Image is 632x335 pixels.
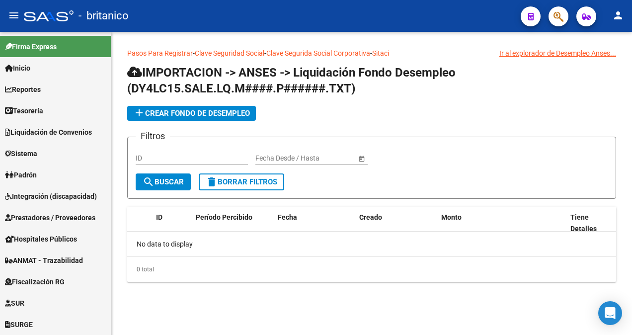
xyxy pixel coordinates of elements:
[127,232,616,256] div: No data to display
[598,301,622,325] div: Open Intercom Messenger
[5,127,92,138] span: Liquidación de Convenios
[206,176,218,188] mat-icon: delete
[199,173,284,190] button: Borrar Filtros
[127,49,193,57] a: Pasos Para Registrar
[359,213,382,221] span: Creado
[441,213,462,221] span: Monto
[355,207,437,240] datatable-header-cell: Creado
[127,106,256,121] button: Crear Fondo de Desempleo
[5,191,97,202] span: Integración (discapacidad)
[5,255,83,266] span: ANMAT - Trazabilidad
[206,177,277,186] span: Borrar Filtros
[152,207,192,240] datatable-header-cell: ID
[5,105,43,116] span: Tesorería
[570,213,597,233] span: Tiene Detalles
[79,5,129,27] span: - britanico
[127,66,456,95] span: IMPORTACION -> ANSES -> Liquidación Fondo Desempleo (DY4LC15.SALE.LQ.M####.P######.TXT)
[499,48,616,59] div: Ir al explorador de Desempleo Anses...
[5,234,77,245] span: Hospitales Públicos
[278,213,297,221] span: Fecha
[156,213,162,221] span: ID
[5,41,57,52] span: Firma Express
[356,153,367,164] button: Open calendar
[127,48,616,59] p: - - -
[136,129,170,143] h3: Filtros
[127,257,616,282] div: 0 total
[143,177,184,186] span: Buscar
[5,298,24,309] span: SUR
[274,207,356,240] datatable-header-cell: Fecha
[266,49,370,57] a: Clave Segurida Social Corporativa
[5,276,65,287] span: Fiscalización RG
[133,107,145,119] mat-icon: add
[5,148,37,159] span: Sistema
[5,169,37,180] span: Padrón
[372,49,389,57] a: Sitaci
[8,9,20,21] mat-icon: menu
[192,207,274,240] datatable-header-cell: Período Percibido
[5,212,95,223] span: Prestadores / Proveedores
[5,319,33,330] span: SURGE
[195,49,264,57] a: Clave Seguridad Social
[136,173,191,190] button: Buscar
[5,84,41,95] span: Reportes
[612,9,624,21] mat-icon: person
[5,63,30,74] span: Inicio
[255,154,292,163] input: Fecha inicio
[133,109,250,118] span: Crear Fondo de Desempleo
[566,207,616,240] datatable-header-cell: Tiene Detalles
[300,154,349,163] input: Fecha fin
[196,213,252,221] span: Período Percibido
[437,207,566,240] datatable-header-cell: Monto
[143,176,155,188] mat-icon: search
